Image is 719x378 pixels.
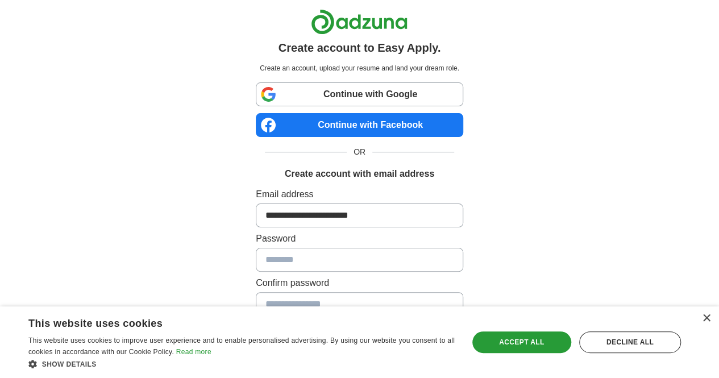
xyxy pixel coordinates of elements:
[285,167,434,181] h1: Create account with email address
[472,331,571,353] div: Accept all
[579,331,681,353] div: Decline all
[256,188,463,201] label: Email address
[702,314,710,323] div: Close
[42,360,97,368] span: Show details
[258,63,461,73] p: Create an account, upload your resume and land your dream role.
[176,348,211,356] a: Read more, opens a new window
[28,358,455,369] div: Show details
[28,313,427,330] div: This website uses cookies
[256,113,463,137] a: Continue with Facebook
[28,337,455,356] span: This website uses cookies to improve user experience and to enable personalised advertising. By u...
[279,39,441,56] h1: Create account to Easy Apply.
[311,9,408,35] img: Adzuna logo
[256,232,463,246] label: Password
[256,82,463,106] a: Continue with Google
[347,146,372,158] span: OR
[256,276,463,290] label: Confirm password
